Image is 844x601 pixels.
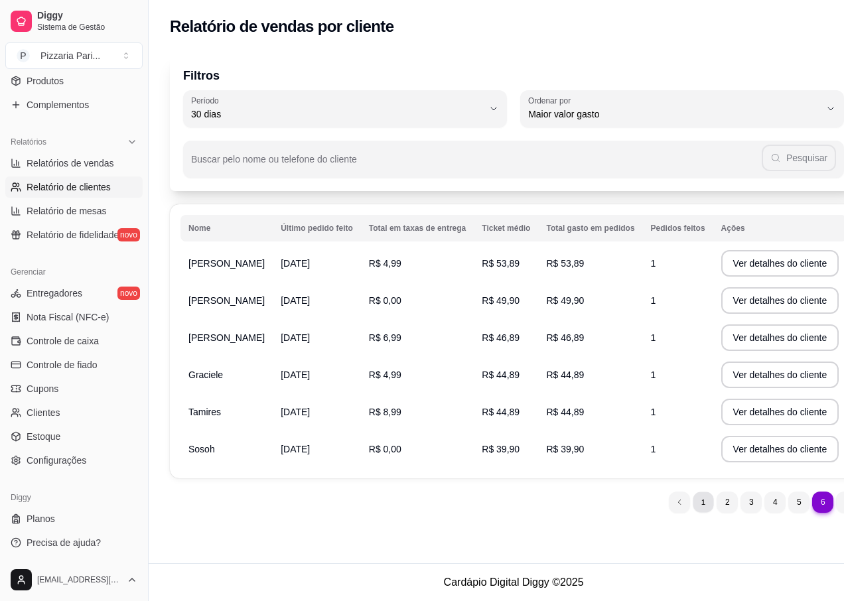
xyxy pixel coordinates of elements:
[5,487,143,508] div: Diggy
[369,258,401,269] span: R$ 4,99
[5,564,143,596] button: [EMAIL_ADDRESS][DOMAIN_NAME]
[546,332,584,343] span: R$ 46,89
[369,332,401,343] span: R$ 6,99
[27,310,109,324] span: Nota Fiscal (NFC-e)
[546,258,584,269] span: R$ 53,89
[482,332,520,343] span: R$ 46,89
[546,295,584,306] span: R$ 49,90
[5,70,143,92] a: Produtos
[5,354,143,375] a: Controle de fiado
[191,95,223,106] label: Período
[764,492,786,513] li: pagination item 4
[5,450,143,471] a: Configurações
[188,369,223,380] span: Graciele
[721,324,839,351] button: Ver detalhes do cliente
[5,378,143,399] a: Cupons
[27,406,60,419] span: Clientes
[188,295,265,306] span: [PERSON_NAME]
[651,258,656,269] span: 1
[651,407,656,417] span: 1
[27,228,119,241] span: Relatório de fidelidade
[180,215,273,241] th: Nome
[27,98,89,111] span: Complementos
[5,42,143,69] button: Select a team
[520,90,844,127] button: Ordenar porMaior valor gasto
[643,215,713,241] th: Pedidos feitos
[5,94,143,115] a: Complementos
[281,444,310,454] span: [DATE]
[369,295,401,306] span: R$ 0,00
[191,107,483,121] span: 30 dias
[546,369,584,380] span: R$ 44,89
[5,532,143,553] a: Precisa de ajuda?
[40,49,100,62] div: Pizzaria Pari ...
[281,369,310,380] span: [DATE]
[281,407,310,417] span: [DATE]
[546,407,584,417] span: R$ 44,89
[191,158,762,171] input: Buscar pelo nome ou telefone do cliente
[482,295,520,306] span: R$ 49,90
[361,215,474,241] th: Total em taxas de entrega
[528,107,820,121] span: Maior valor gasto
[740,492,762,513] li: pagination item 3
[546,444,584,454] span: R$ 39,90
[37,10,137,22] span: Diggy
[183,90,507,127] button: Período30 dias
[651,369,656,380] span: 1
[27,536,101,549] span: Precisa de ajuda?
[27,157,114,170] span: Relatórios de vendas
[5,283,143,304] a: Entregadoresnovo
[11,137,46,147] span: Relatórios
[5,176,143,198] a: Relatório de clientes
[369,444,401,454] span: R$ 0,00
[170,16,394,37] h2: Relatório de vendas por cliente
[812,492,833,513] li: pagination item 6 active
[27,358,98,371] span: Controle de fiado
[17,49,30,62] span: P
[5,402,143,423] a: Clientes
[188,332,265,343] span: [PERSON_NAME]
[281,295,310,306] span: [DATE]
[721,436,839,462] button: Ver detalhes do cliente
[5,261,143,283] div: Gerenciar
[27,430,60,443] span: Estoque
[188,258,265,269] span: [PERSON_NAME]
[721,287,839,314] button: Ver detalhes do cliente
[651,332,656,343] span: 1
[482,444,520,454] span: R$ 39,90
[27,287,82,300] span: Entregadores
[669,492,690,513] li: previous page button
[5,330,143,352] a: Controle de caixa
[651,444,656,454] span: 1
[528,95,575,106] label: Ordenar por
[693,492,714,512] li: pagination item 1
[183,66,844,85] p: Filtros
[482,407,520,417] span: R$ 44,89
[27,454,86,467] span: Configurações
[5,306,143,328] a: Nota Fiscal (NFC-e)
[474,215,538,241] th: Ticket médio
[717,492,738,513] li: pagination item 2
[721,250,839,277] button: Ver detalhes do cliente
[5,153,143,174] a: Relatórios de vendas
[5,426,143,447] a: Estoque
[27,74,64,88] span: Produtos
[37,574,121,585] span: [EMAIL_ADDRESS][DOMAIN_NAME]
[369,407,401,417] span: R$ 8,99
[482,258,520,269] span: R$ 53,89
[369,369,401,380] span: R$ 4,99
[27,334,99,348] span: Controle de caixa
[5,224,143,245] a: Relatório de fidelidadenovo
[273,215,361,241] th: Último pedido feito
[5,508,143,529] a: Planos
[721,399,839,425] button: Ver detalhes do cliente
[27,382,58,395] span: Cupons
[37,22,137,33] span: Sistema de Gestão
[27,180,111,194] span: Relatório de clientes
[27,204,107,218] span: Relatório de mesas
[651,295,656,306] span: 1
[788,492,809,513] li: pagination item 5
[281,258,310,269] span: [DATE]
[721,362,839,388] button: Ver detalhes do cliente
[27,512,55,525] span: Planos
